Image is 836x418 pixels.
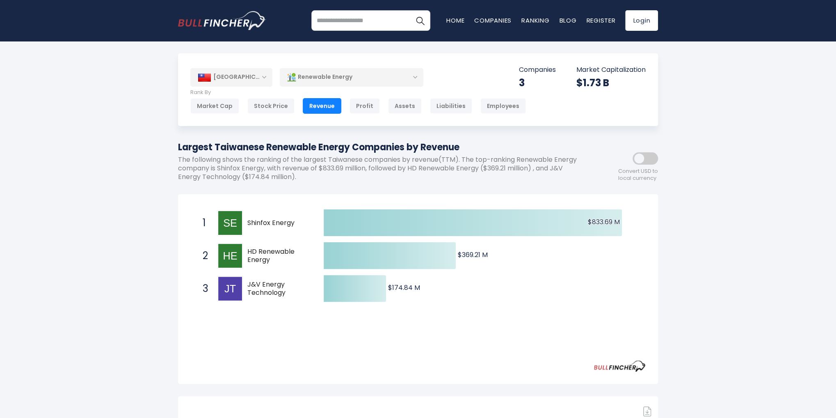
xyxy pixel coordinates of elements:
button: Search [410,10,430,31]
span: HD Renewable Energy [247,248,309,265]
a: Ranking [521,16,549,25]
h1: Largest Taiwanese Renewable Energy Companies by Revenue [178,140,584,154]
a: Login [625,10,658,31]
div: Assets [388,98,422,114]
p: Rank By [190,89,526,96]
text: $833.69 M [588,217,620,227]
img: J&V Energy Technology [218,277,242,301]
img: bullfincher logo [178,11,266,30]
a: Companies [474,16,512,25]
div: Employees [480,98,526,114]
span: 3 [199,282,207,296]
div: Profit [349,98,380,114]
text: $369.21 M [458,250,488,260]
a: Register [586,16,615,25]
div: Market Cap [190,98,239,114]
span: Shinfox Energy [247,219,309,227]
span: 2 [199,249,207,263]
p: Companies [519,66,556,74]
span: 1 [199,216,207,230]
span: Convert USD to local currency [618,168,658,182]
div: 3 [519,76,556,89]
div: Revenue [303,98,341,114]
text: $174.84 M [388,283,420,292]
p: The following shows the ranking of the largest Taiwanese companies by revenue(TTM). The top-ranki... [178,156,584,181]
a: Go to homepage [178,11,266,30]
div: [GEOGRAPHIC_DATA] [190,68,272,86]
div: Stock Price [247,98,295,114]
div: Renewable Energy [280,68,423,87]
a: Home [446,16,464,25]
div: $1.73 B [576,76,646,89]
p: Market Capitalization [576,66,646,74]
a: Blog [559,16,576,25]
div: Liabilities [430,98,472,114]
img: Shinfox Energy [218,211,242,235]
span: J&V Energy Technology [247,280,309,298]
img: HD Renewable Energy [218,244,242,268]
